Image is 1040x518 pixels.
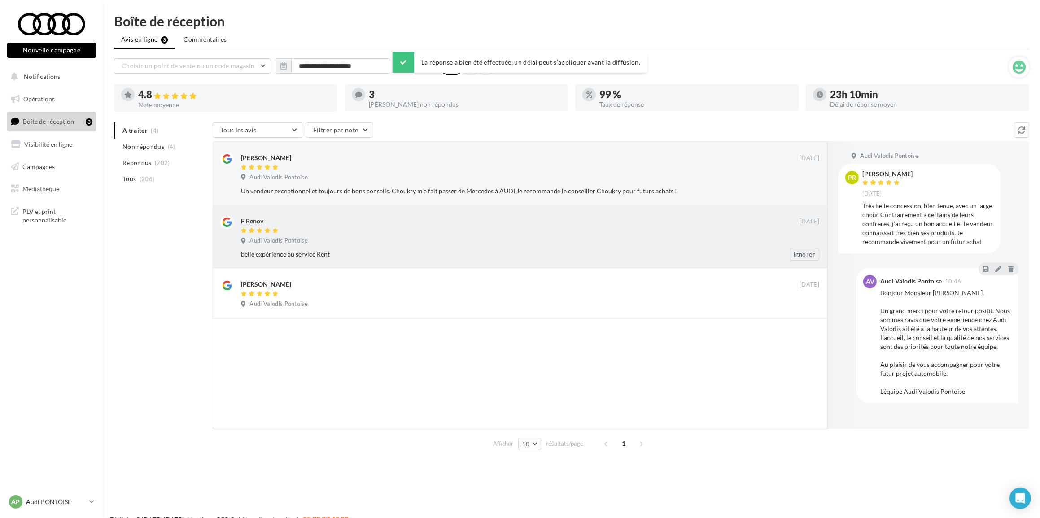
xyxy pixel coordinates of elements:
[22,205,92,225] span: PLV et print personnalisable
[213,122,302,138] button: Tous les avis
[22,185,59,192] span: Médiathèque
[493,440,513,448] span: Afficher
[122,158,152,167] span: Répondus
[800,218,819,226] span: [DATE]
[945,279,961,284] span: 10:46
[24,73,60,80] span: Notifications
[122,142,164,151] span: Non répondus
[184,35,227,44] span: Commentaires
[862,190,882,198] span: [DATE]
[12,497,20,506] span: AP
[522,440,530,448] span: 10
[599,90,791,100] div: 99 %
[7,43,96,58] button: Nouvelle campagne
[5,112,98,131] a: Boîte de réception3
[880,278,942,284] div: Audi Valodis Pontoise
[546,440,583,448] span: résultats/page
[114,58,271,74] button: Choisir un point de vente ou un code magasin
[392,61,435,71] button: Réinitialiser
[23,118,74,125] span: Boîte de réception
[790,248,819,261] button: Ignorer
[599,101,791,108] div: Taux de réponse
[1009,488,1031,509] div: Open Intercom Messenger
[5,202,98,228] a: PLV et print personnalisable
[249,174,308,182] span: Audi Valodis Pontoise
[122,174,136,183] span: Tous
[22,162,55,170] span: Campagnes
[369,101,561,108] div: [PERSON_NAME] non répondus
[5,157,98,176] a: Campagnes
[5,135,98,154] a: Visibilité en ligne
[5,67,94,86] button: Notifications
[518,438,541,450] button: 10
[369,90,561,100] div: 3
[5,179,98,198] a: Médiathèque
[800,281,819,289] span: [DATE]
[241,153,291,162] div: [PERSON_NAME]
[140,175,155,183] span: (206)
[862,171,913,177] div: [PERSON_NAME]
[249,237,308,245] span: Audi Valodis Pontoise
[241,187,761,196] div: Un vendeur exceptionnel et toujours de bons conseils. Choukry m’a fait passer de Mercedes à AUDI ...
[616,436,631,451] span: 1
[24,140,72,148] span: Visibilité en ligne
[393,52,647,73] div: La réponse a bien été effectuée, un délai peut s’appliquer avant la diffusion.
[862,201,993,246] div: Très belle concession, bien tenue, avec un large choix. Contrairement à certains de leurs confrèr...
[866,277,874,286] span: AV
[830,101,1022,108] div: Délai de réponse moyen
[138,90,330,100] div: 4.8
[800,154,819,162] span: [DATE]
[23,95,55,103] span: Opérations
[5,90,98,109] a: Opérations
[86,118,92,126] div: 3
[138,102,330,108] div: Note moyenne
[155,159,170,166] span: (202)
[860,152,918,160] span: Audi Valodis Pontoise
[7,493,96,510] a: AP Audi PONTOISE
[306,122,373,138] button: Filtrer par note
[114,14,1029,28] div: Boîte de réception
[122,62,254,70] span: Choisir un point de vente ou un code magasin
[830,90,1022,100] div: 23h 10min
[249,300,308,308] span: Audi Valodis Pontoise
[241,217,263,226] div: F Renov
[880,288,1011,396] div: Bonjour Monsieur [PERSON_NAME], Un grand merci pour votre retour positif. Nous sommes ravis que v...
[241,280,291,289] div: [PERSON_NAME]
[168,143,175,150] span: (4)
[26,497,86,506] p: Audi PONTOISE
[220,126,257,134] span: Tous les avis
[241,250,761,259] div: belle expérience au service Rent
[848,173,856,182] span: PR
